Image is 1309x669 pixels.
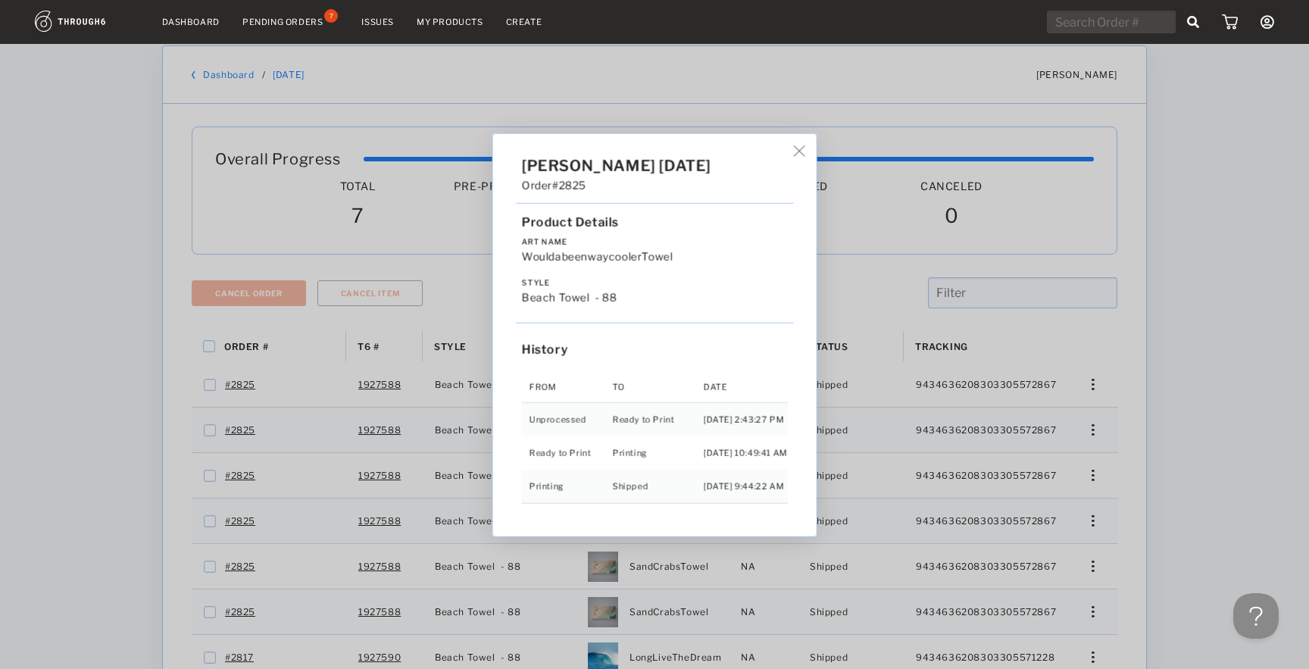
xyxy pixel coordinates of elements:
a: Issues [361,17,394,27]
td: [DATE] 10:49:41 AM [704,436,788,469]
span: Beach Towel - 88 [522,290,617,303]
td: Shipped [613,469,704,503]
a: Dashboard [162,17,220,27]
th: To [613,371,704,402]
td: [DATE] 2:43:27 PM [704,402,788,436]
span: [PERSON_NAME] [DATE] [522,156,711,174]
img: icon_cart.dab5cea1.svg [1222,14,1238,30]
td: Ready to Print [613,402,704,436]
img: logo.1c10ca64.svg [35,11,139,32]
img: icon_button_x_thin.7ff7c24d.svg [794,145,805,156]
label: Art Name [522,236,788,245]
span: Product Details [522,214,619,229]
input: Search Order # [1047,11,1176,33]
th: From [522,371,613,402]
span: WouldabeenwaycoolerTowel [522,249,673,262]
div: Pending Orders [242,17,323,27]
a: My Products [417,17,483,27]
iframe: Toggle Customer Support [1233,593,1279,639]
td: Ready to Print [522,436,613,469]
a: Create [506,17,542,27]
div: 7 [324,9,338,23]
span: Order #2825 [522,178,586,191]
label: Style [522,277,788,286]
td: [DATE] 9:44:22 AM [704,469,788,503]
th: Date [704,371,788,402]
td: Printing [522,469,613,503]
span: History [522,342,568,356]
td: Unprocessed [522,402,613,436]
td: Printing [613,436,704,469]
a: Pending Orders7 [242,15,339,29]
